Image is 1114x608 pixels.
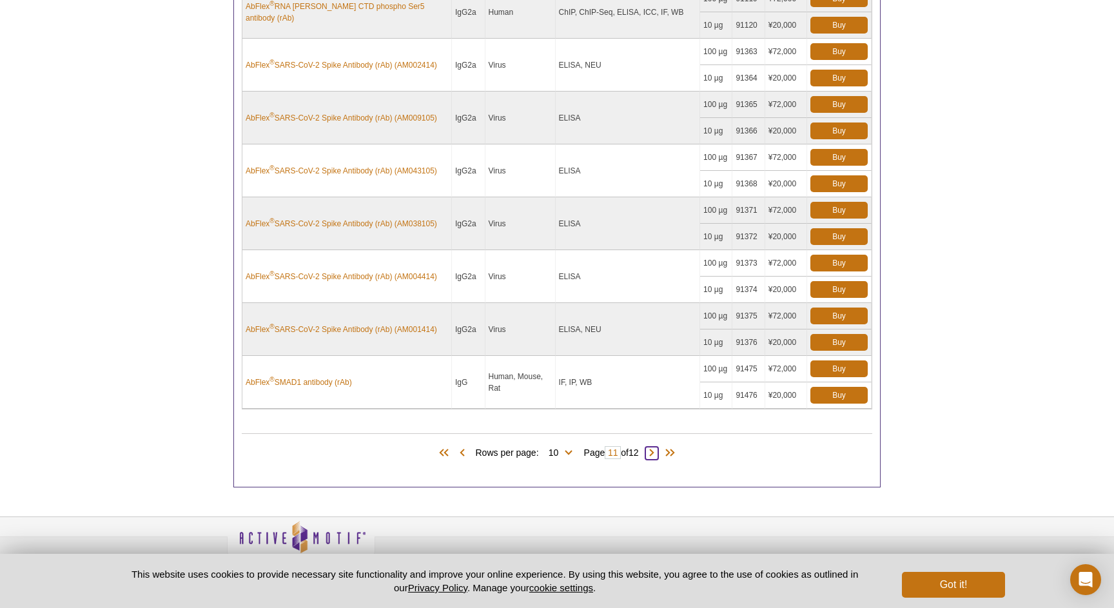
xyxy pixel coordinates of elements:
td: IgG2a [452,197,485,250]
a: Buy [810,149,868,166]
td: ¥20,000 [765,277,807,303]
a: Privacy Policy [408,582,467,593]
td: 91374 [732,277,765,303]
td: 10 µg [700,329,732,356]
td: 100 µg [700,303,732,329]
td: ¥72,000 [765,356,807,382]
td: ¥72,000 [765,303,807,329]
td: Virus [485,144,556,197]
sup: ® [269,376,274,383]
table: Click to Verify - This site chose Symantec SSL for secure e-commerce and confidential communicati... [743,540,839,568]
img: Active Motif, [227,517,375,569]
td: 10 µg [700,65,732,92]
button: Got it! [902,572,1005,598]
h2: Products (119) [242,433,872,434]
td: Human, Mouse, Rat [485,356,556,409]
td: IF, IP, WB [556,356,701,409]
sup: ® [269,164,274,172]
td: 91367 [732,144,765,171]
td: ¥72,000 [765,250,807,277]
a: Buy [810,255,868,271]
td: ELISA [556,250,701,303]
td: ¥20,000 [765,382,807,409]
td: 100 µg [700,144,732,171]
a: Buy [810,123,868,139]
td: 91368 [732,171,765,197]
div: Open Intercom Messenger [1070,564,1101,595]
td: 91375 [732,303,765,329]
td: ¥20,000 [765,171,807,197]
td: 100 µg [700,92,732,118]
td: ¥72,000 [765,39,807,65]
td: IgG [452,356,485,409]
span: Last Page [658,447,678,460]
td: IgG2a [452,303,485,356]
a: AbFlex®SARS-CoV-2 Spike Antibody (rAb) (AM001414) [246,324,437,335]
td: 10 µg [700,277,732,303]
td: ¥72,000 [765,197,807,224]
a: AbFlex®SARS-CoV-2 Spike Antibody (rAb) (AM002414) [246,59,437,71]
td: ELISA [556,92,701,144]
td: Virus [485,197,556,250]
p: This website uses cookies to provide necessary site functionality and improve your online experie... [109,567,881,594]
a: Buy [810,360,868,377]
sup: ® [269,323,274,330]
td: 91120 [732,12,765,39]
a: AbFlex®SARS-CoV-2 Spike Antibody (rAb) (AM009105) [246,112,437,124]
td: IgG2a [452,144,485,197]
td: ¥20,000 [765,329,807,356]
sup: ® [269,59,274,66]
a: AbFlex®SMAD1 antibody (rAb) [246,377,352,388]
td: 91373 [732,250,765,277]
td: ¥20,000 [765,65,807,92]
a: AbFlex®SARS-CoV-2 Spike Antibody (rAb) (AM043105) [246,165,437,177]
span: Rows per page: [475,446,577,458]
td: ¥20,000 [765,12,807,39]
td: ¥72,000 [765,92,807,118]
td: 100 µg [700,250,732,277]
sup: ® [269,112,274,119]
h4: Technical Downloads [614,553,736,564]
a: Privacy Policy [382,551,432,570]
td: 91371 [732,197,765,224]
a: Buy [810,281,868,298]
td: 91366 [732,118,765,144]
td: Virus [485,303,556,356]
td: 91376 [732,329,765,356]
span: First Page [436,447,456,460]
a: Buy [810,96,868,113]
a: AbFlex®SARS-CoV-2 Spike Antibody (rAb) (AM038105) [246,218,437,230]
a: Buy [810,175,868,192]
a: Buy [810,17,868,34]
td: 91476 [732,382,765,409]
td: 100 µg [700,39,732,65]
a: Buy [810,43,868,60]
td: 100 µg [700,197,732,224]
td: ELISA, NEU [556,303,701,356]
sup: ® [269,217,274,224]
td: ¥20,000 [765,224,807,250]
sup: ® [269,270,274,277]
td: 10 µg [700,224,732,250]
span: 12 [629,447,639,458]
a: Buy [810,70,868,86]
td: ¥72,000 [765,144,807,171]
td: IgG2a [452,39,485,92]
td: ELISA, NEU [556,39,701,92]
td: 10 µg [700,12,732,39]
td: 10 µg [700,171,732,197]
td: 91363 [732,39,765,65]
span: Next Page [645,447,658,460]
td: IgG2a [452,92,485,144]
a: Buy [810,334,868,351]
a: AbFlex®SARS-CoV-2 Spike Antibody (rAb) (AM004414) [246,271,437,282]
td: Virus [485,39,556,92]
a: Buy [810,228,868,245]
a: Buy [810,387,868,404]
td: ¥20,000 [765,118,807,144]
a: Buy [810,202,868,219]
td: 10 µg [700,382,732,409]
td: IgG2a [452,250,485,303]
a: AbFlex®RNA [PERSON_NAME] CTD phospho Ser5 antibody (rAb) [246,1,448,24]
td: 91364 [732,65,765,92]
